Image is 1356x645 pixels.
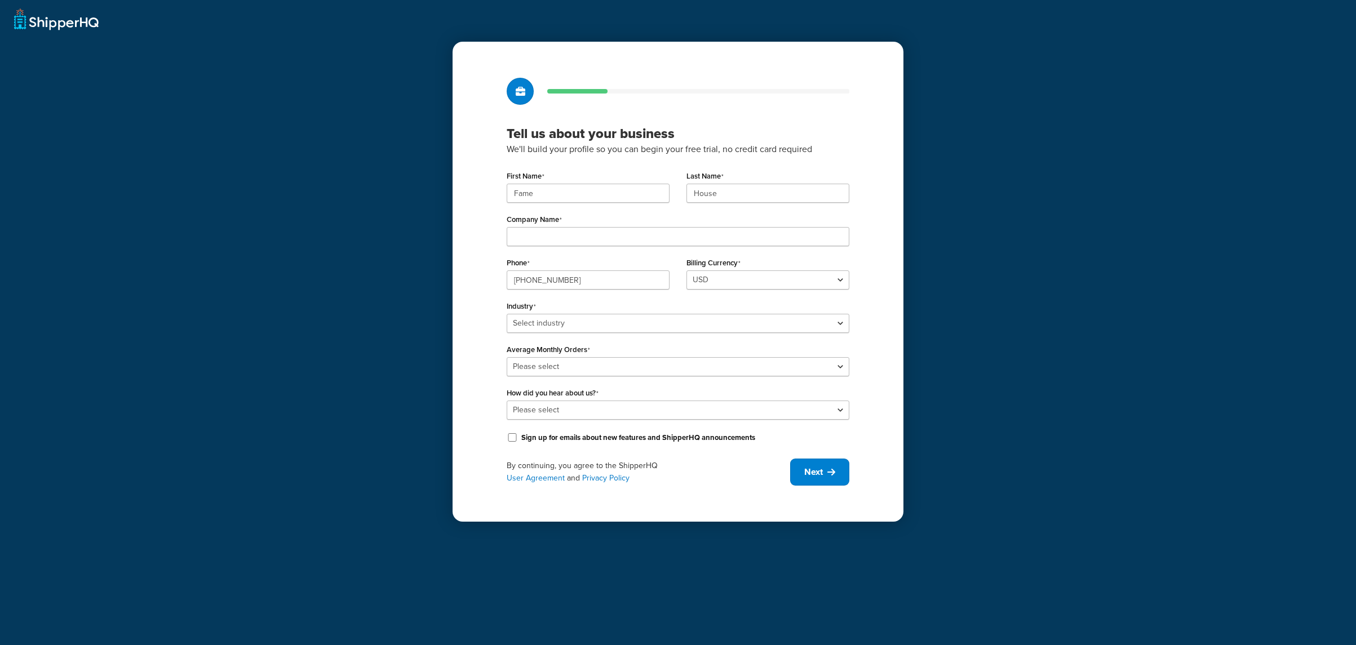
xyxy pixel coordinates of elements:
label: Billing Currency [686,259,741,268]
label: How did you hear about us? [507,389,599,398]
label: Last Name [686,172,724,181]
a: User Agreement [507,472,565,484]
label: Industry [507,302,536,311]
label: Company Name [507,215,562,224]
span: Next [804,466,823,478]
label: Sign up for emails about new features and ShipperHQ announcements [521,433,755,443]
label: Average Monthly Orders [507,345,590,354]
a: Privacy Policy [582,472,630,484]
label: First Name [507,172,544,181]
button: Next [790,459,849,486]
h3: Tell us about your business [507,125,849,142]
div: By continuing, you agree to the ShipperHQ and [507,460,790,484]
label: Phone [507,259,530,268]
p: We'll build your profile so you can begin your free trial, no credit card required [507,142,849,157]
